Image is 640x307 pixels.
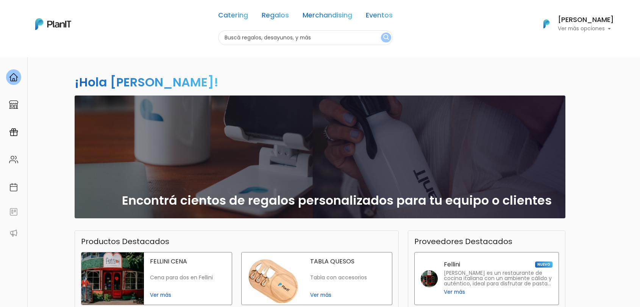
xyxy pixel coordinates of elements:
a: Regalos [262,12,289,21]
span: Ver más [444,288,465,296]
h3: Proveedores Destacados [414,237,512,246]
a: Catering [218,12,248,21]
a: Fellini NUEVO [PERSON_NAME] es un restaurante de cocina italiana con un ambiente cálido y auténti... [414,252,559,305]
img: PlanIt Logo [538,16,555,32]
h2: ¡Hola [PERSON_NAME]! [75,74,219,91]
img: feedback-78b5a0c8f98aac82b08bfc38622c3050aee476f2c9584af64705fc4e61158814.svg [9,207,18,216]
h2: Encontrá cientos de regalos personalizados para tu equipo o clientes [122,193,552,208]
img: PlanIt Logo [35,18,71,30]
p: Tabla con accesorios [310,274,386,281]
span: NUEVO [535,262,553,268]
h6: [PERSON_NAME] [558,17,614,23]
button: PlanIt Logo [PERSON_NAME] Ver más opciones [534,14,614,34]
span: Ver más [310,291,386,299]
p: Ver más opciones [558,26,614,31]
img: campaigns-02234683943229c281be62815700db0a1741e53638e28bf9629b52c665b00959.svg [9,128,18,137]
p: TABLA QUESOS [310,258,386,265]
p: Fellini [444,262,460,268]
a: fellini cena FELLINI CENA Cena para dos en Fellini Ver más [81,252,232,305]
h3: Productos Destacados [81,237,169,246]
a: Merchandising [303,12,352,21]
span: Ver más [150,291,226,299]
img: fellini cena [81,252,144,305]
img: search_button-432b6d5273f82d61273b3651a40e1bd1b912527efae98b1b7a1b2c0702e16a8d.svg [383,34,389,41]
a: Eventos [366,12,393,21]
input: Buscá regalos, desayunos, y más [218,30,393,45]
img: partners-52edf745621dab592f3b2c58e3bca9d71375a7ef29c3b500c9f145b62cc070d4.svg [9,229,18,238]
p: FELLINI CENA [150,258,226,265]
p: [PERSON_NAME] es un restaurante de cocina italiana con un ambiente cálido y auténtico, ideal para... [444,271,553,287]
p: Cena para dos en Fellini [150,274,226,281]
img: tabla quesos [242,252,304,305]
img: fellini [421,270,438,287]
img: people-662611757002400ad9ed0e3c099ab2801c6687ba6c219adb57efc949bc21e19d.svg [9,155,18,164]
img: marketplace-4ceaa7011d94191e9ded77b95e3339b90024bf715f7c57f8cf31f2d8c509eaba.svg [9,100,18,109]
img: home-e721727adea9d79c4d83392d1f703f7f8bce08238fde08b1acbfd93340b81755.svg [9,73,18,82]
a: tabla quesos TABLA QUESOS Tabla con accesorios Ver más [241,252,392,305]
img: calendar-87d922413cdce8b2cf7b7f5f62616a5cf9e4887200fb71536465627b3292af00.svg [9,183,18,192]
